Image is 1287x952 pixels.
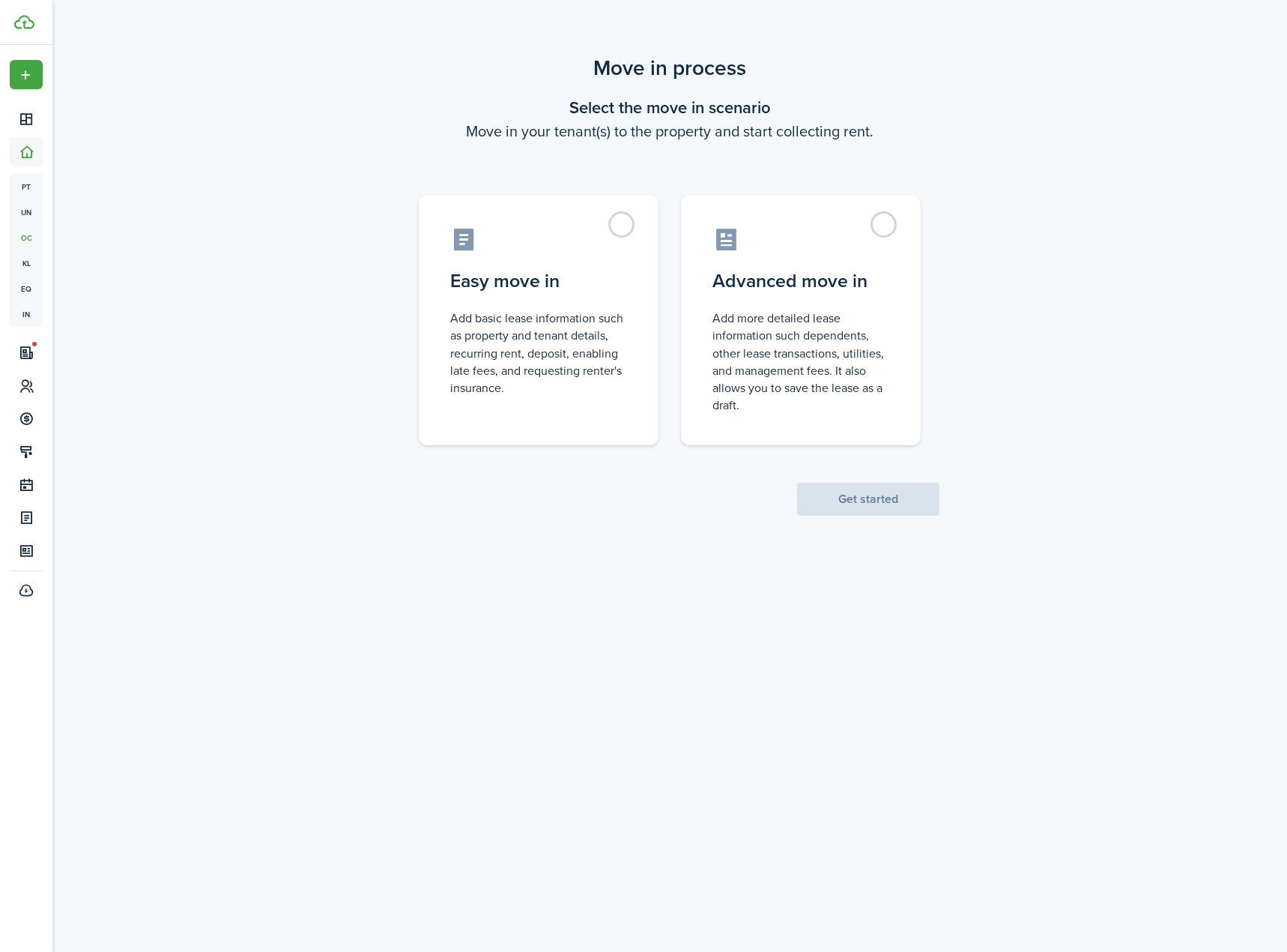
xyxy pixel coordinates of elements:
control-radio-card-title: Easy move in [450,268,627,295]
a: oc [10,225,43,250]
img: TenantCloud [14,15,34,29]
button: Open menu [10,60,43,89]
a: un [10,199,43,225]
a: eq [10,276,43,301]
wizard-step-header-title: Select the move in scenario [400,95,939,120]
a: kl [10,250,43,276]
control-radio-card-title: Advanced move in [712,268,889,295]
control-radio-card-description: Add more detailed lease information such dependents, other lease transactions, utilities, and man... [712,310,889,414]
scenario-title: Move in process [400,52,939,84]
wizard-step-header-description: Move in your tenant(s) to the property and start collecting rent. [400,120,939,142]
control-radio-card-description: Add basic lease information such as property and tenant details, recurring rent, deposit, enablin... [450,310,627,397]
a: pt [10,174,43,199]
a: in [10,301,43,327]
